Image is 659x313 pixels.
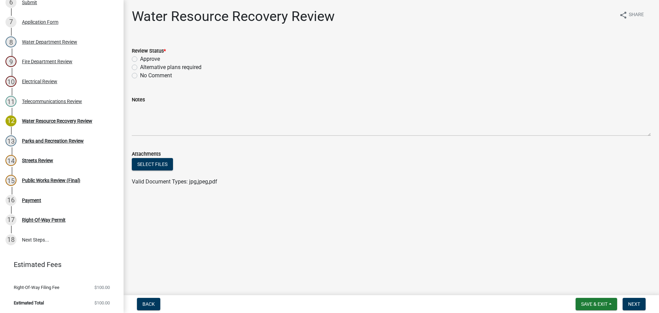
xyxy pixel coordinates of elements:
i: share [619,11,627,19]
button: Select files [132,158,173,170]
label: No Comment [140,71,172,80]
span: Save & Exit [581,301,608,307]
button: Save & Exit [576,298,617,310]
span: Estimated Total [14,301,44,305]
div: 13 [5,135,16,146]
span: $100.00 [94,301,110,305]
div: Water Resource Recovery Review [22,119,92,123]
button: Next [623,298,646,310]
div: 14 [5,155,16,166]
div: 11 [5,96,16,107]
label: Alternative plans required [140,63,201,71]
div: Right-Of-Way Permit [22,217,66,222]
div: Electrical Review [22,79,57,84]
div: Parks and Recreation Review [22,138,84,143]
div: Streets Review [22,158,53,163]
h1: Water Resource Recovery Review [132,8,335,25]
div: Telecommunications Review [22,99,82,104]
div: Public Works Review (Final) [22,178,80,183]
span: Next [628,301,640,307]
div: 7 [5,16,16,27]
div: Application Form [22,20,58,24]
label: Attachments [132,152,161,157]
div: 16 [5,195,16,206]
button: shareShare [614,8,649,22]
div: 9 [5,56,16,67]
span: Share [629,11,644,19]
span: Right-Of-Way Filing Fee [14,285,59,290]
div: Fire Department Review [22,59,72,64]
div: 18 [5,234,16,245]
span: $100.00 [94,285,110,290]
span: Back [142,301,155,307]
div: 8 [5,36,16,47]
div: 15 [5,175,16,186]
div: Water Department Review [22,40,77,44]
button: Back [137,298,160,310]
a: Estimated Fees [5,258,113,271]
label: Review Status [132,49,166,54]
div: Payment [22,198,41,203]
div: 17 [5,214,16,225]
div: 12 [5,115,16,126]
span: Valid Document Types: jpg,jpeg,pdf [132,178,217,185]
label: Approve [140,55,160,63]
div: 10 [5,76,16,87]
label: Notes [132,98,145,102]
